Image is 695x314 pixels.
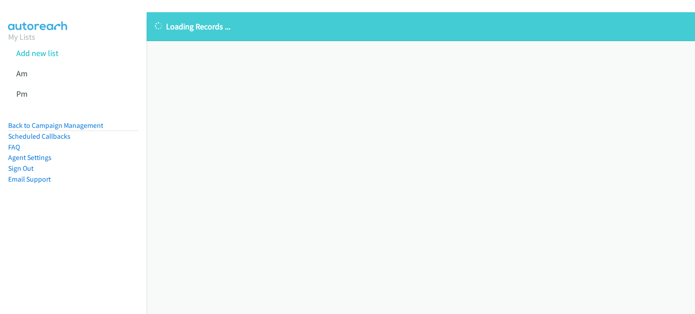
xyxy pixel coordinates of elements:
a: Scheduled Callbacks [8,132,71,141]
a: Agent Settings [8,153,52,162]
a: FAQ [8,143,20,151]
a: Add new list [16,48,58,58]
a: Email Support [8,175,51,183]
a: Back to Campaign Management [8,121,103,130]
a: Sign Out [8,164,33,173]
a: Am [16,68,28,79]
a: My Lists [8,32,35,42]
p: Loading Records ... [155,20,687,33]
a: Pm [16,89,28,99]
